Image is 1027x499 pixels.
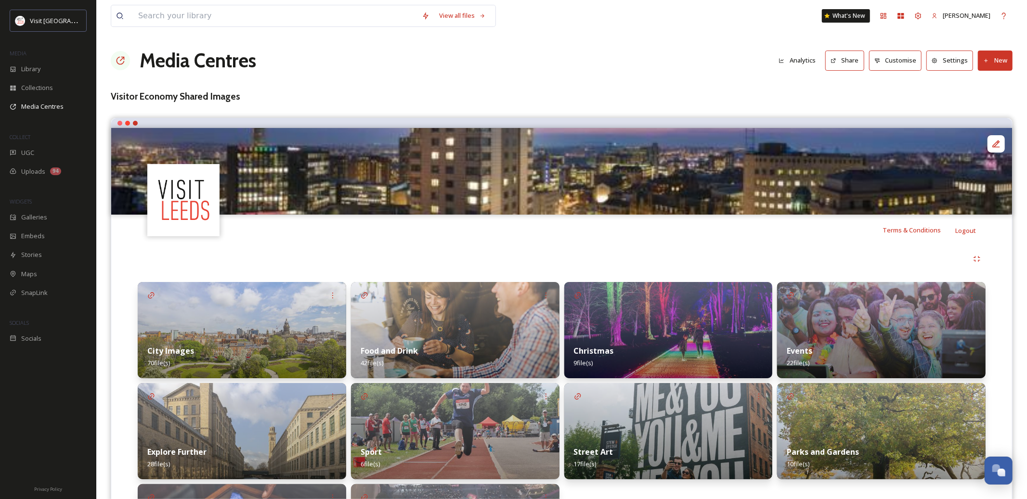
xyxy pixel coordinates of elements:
span: Galleries [21,213,47,222]
span: WIDGETS [10,198,32,205]
span: [PERSON_NAME] [943,11,990,20]
img: 5b0205c7-5891-4eba-88df-45a7ffb0e299.jpg [777,282,986,378]
a: Media Centres [140,46,256,75]
h3: Visitor Economy Shared Images [111,90,1013,103]
img: download%20(3).png [149,165,219,235]
strong: Sport [361,447,382,457]
input: Search your library [133,5,417,26]
img: 91398214-7c82-47fb-9c16-f060163af707.jpg [351,383,559,479]
img: c294e068-9312-4111-b400-e8d78225eb03.jpg [351,282,559,378]
span: Library [21,64,40,74]
span: 22 file(s) [787,358,809,367]
strong: Street Art [574,447,613,457]
strong: Parks and Gardens [787,447,859,457]
a: Privacy Policy [34,483,62,494]
img: b038c16e-5de4-4e50-b566-40b0484159a7.jpg [138,282,346,378]
span: Maps [21,269,37,279]
img: 6b83ee86-1c5a-4230-a2f2-76ba73473e8b.jpg [138,383,346,479]
span: 6 file(s) [361,460,380,468]
span: 42 file(s) [361,358,383,367]
a: What's New [822,9,870,23]
span: 17 file(s) [574,460,597,468]
span: Stories [21,250,42,259]
span: Privacy Policy [34,486,62,492]
a: Customise [869,51,927,70]
span: SnapLink [21,288,48,297]
strong: Events [787,345,812,356]
a: Settings [926,51,978,70]
a: Analytics [774,51,825,70]
div: 94 [50,167,61,175]
button: Share [825,51,864,70]
span: Collections [21,83,53,92]
img: 1cedfd3a-6210-4c1e-bde0-562e740d1bea.jpg [777,383,986,479]
strong: City Images [147,345,194,356]
a: [PERSON_NAME] [927,6,995,25]
button: Analytics [774,51,820,70]
img: 7b28ebed-594a-4dfa-9134-fa8fbe935133.jpg [564,383,773,479]
span: UGC [21,148,34,157]
img: Cityscape-South West Skyline -cCarl Milner-2018.JPG [111,128,1012,215]
strong: Christmas [574,345,614,356]
span: Visit [GEOGRAPHIC_DATA] [30,16,104,25]
span: 10 file(s) [787,460,809,468]
img: download%20(3).png [15,16,25,26]
button: New [978,51,1013,70]
span: Socials [21,334,41,343]
span: COLLECT [10,133,30,141]
button: Settings [926,51,973,70]
span: 28 file(s) [147,460,170,468]
button: Customise [869,51,922,70]
strong: Explore Further [147,447,207,457]
span: 70 file(s) [147,358,170,367]
span: Uploads [21,167,45,176]
span: 9 file(s) [574,358,593,367]
img: b31ebafd-3048-46ba-81ca-2db6d970c8af.jpg [564,282,773,378]
span: Media Centres [21,102,64,111]
strong: Food and Drink [361,345,418,356]
button: Open Chat [985,457,1013,485]
a: View all files [434,6,491,25]
span: SOCIALS [10,319,29,326]
span: Embeds [21,231,45,241]
span: MEDIA [10,50,26,57]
